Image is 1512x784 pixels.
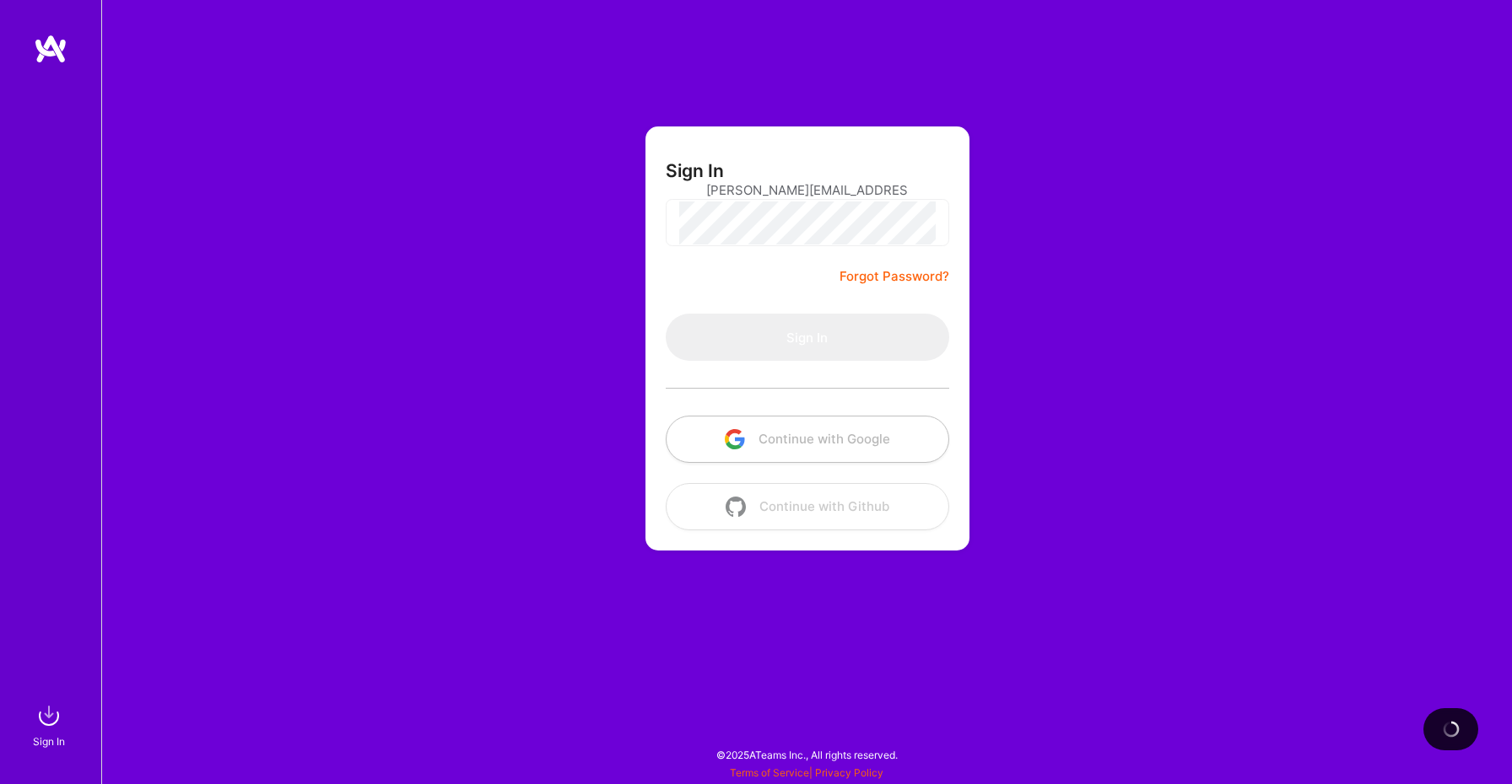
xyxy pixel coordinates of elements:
[33,733,65,750] div: Sign In
[101,733,1512,776] div: © 2025 ATeams Inc., All rights reserved.
[666,314,949,361] button: Sign In
[730,766,883,779] span: |
[666,483,949,530] button: Continue with Github
[725,429,745,449] img: icon
[32,699,66,733] img: sign in
[34,34,67,64] img: logo
[35,699,66,750] a: sign inSign In
[666,416,949,463] button: Continue with Google
[840,266,949,287] a: Forgot Password?
[706,169,909,212] input: Email...
[730,766,809,779] a: Terms of Service
[666,160,724,181] h3: Sign In
[1440,718,1461,739] img: loading
[726,497,746,517] img: icon
[815,766,883,779] a: Privacy Policy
